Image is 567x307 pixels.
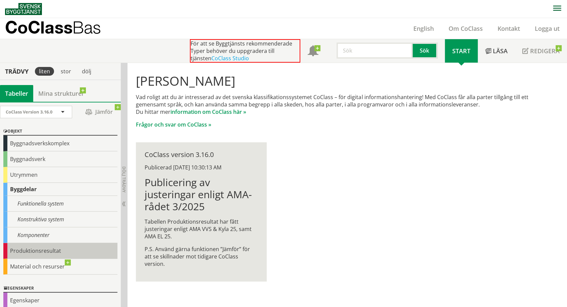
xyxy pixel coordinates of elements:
span: Dölj trädvy [121,166,127,193]
span: CoClass Version 3.16.0 [6,109,52,115]
a: Logga ut [527,24,567,32]
div: Trädvy [1,68,32,75]
div: Material och resurser [3,259,117,275]
a: information om CoClass här » [170,108,246,116]
p: Tabellen Produktionsresultat har fått justeringar enligt AMA VVS & Kyla 25, samt AMA EL 25. [145,218,258,240]
div: CoClass version 3.16.0 [145,151,258,158]
span: Notifikationer [308,46,318,57]
a: Kontakt [490,24,527,32]
div: Konstruktiva system [3,212,117,227]
span: Läsa [493,47,508,55]
h1: [PERSON_NAME] [136,73,548,88]
div: Produktionsresultat [3,243,117,259]
span: Redigera [530,47,560,55]
h1: Publicering av justeringar enligt AMA-rådet 3/2025 [145,176,258,213]
p: CoClass [5,23,101,31]
button: Sök [413,43,437,59]
div: Komponenter [3,227,117,243]
div: För att se Byggtjänsts rekommenderade Typer behöver du uppgradera till tjänsten [190,39,300,63]
div: Egenskaper [3,285,117,293]
a: Frågor och svar om CoClass » [136,121,211,128]
div: Byggnadsverk [3,151,117,167]
div: Byggnadsverkskomplex [3,136,117,151]
p: Vad roligt att du är intresserad av det svenska klassifikationssystemet CoClass – för digital inf... [136,93,548,116]
img: Svensk Byggtjänst [5,3,42,15]
a: Redigera [515,39,567,63]
span: Bas [72,17,101,37]
a: CoClass Studio [211,55,249,62]
div: Objekt [3,128,117,136]
span: Jämför [79,106,119,118]
a: Läsa [478,39,515,63]
a: Mina strukturer [33,85,89,102]
a: Om CoClass [441,24,490,32]
div: Byggdelar [3,183,117,196]
a: CoClassBas [5,18,115,39]
div: liten [35,67,54,76]
input: Sök [337,43,413,59]
div: Publicerad [DATE] 10:30:13 AM [145,164,258,171]
div: Funktionella system [3,196,117,212]
div: dölj [78,67,95,76]
div: stor [57,67,75,76]
div: Utrymmen [3,167,117,183]
a: English [406,24,441,32]
p: P.S. Använd gärna funktionen ”Jämför” för att se skillnader mot tidigare CoClass version. [145,245,258,267]
a: Start [445,39,478,63]
span: Start [452,47,470,55]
